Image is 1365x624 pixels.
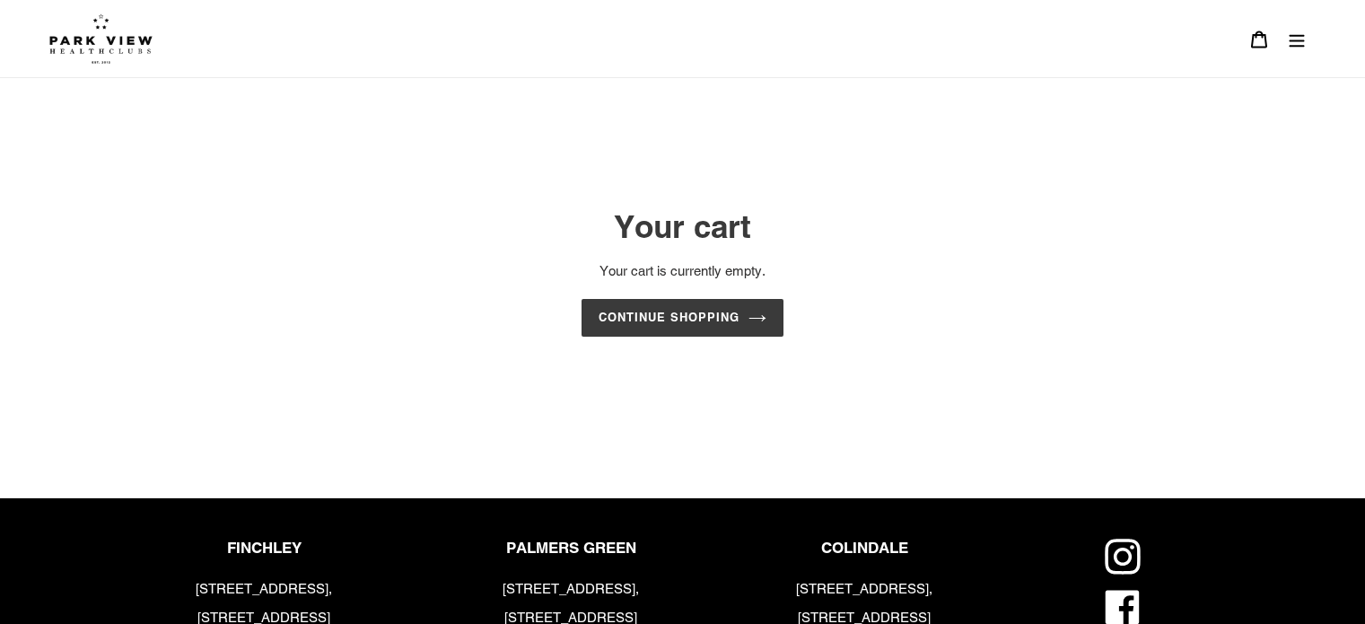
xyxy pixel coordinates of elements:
p: COLINDALE [794,539,935,557]
p: FINCHLEY [194,539,335,557]
button: Menu [1278,20,1316,58]
p: PALMERS GREEN [501,539,642,557]
h1: Your cart [243,208,1123,246]
p: [STREET_ADDRESS], [501,579,642,600]
p: Your cart is currently empty. [243,261,1123,282]
img: Park view health clubs is a gym near you. [49,13,153,64]
p: [STREET_ADDRESS], [794,579,935,600]
p: [STREET_ADDRESS], [194,579,335,600]
a: Continue shopping [582,299,784,337]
